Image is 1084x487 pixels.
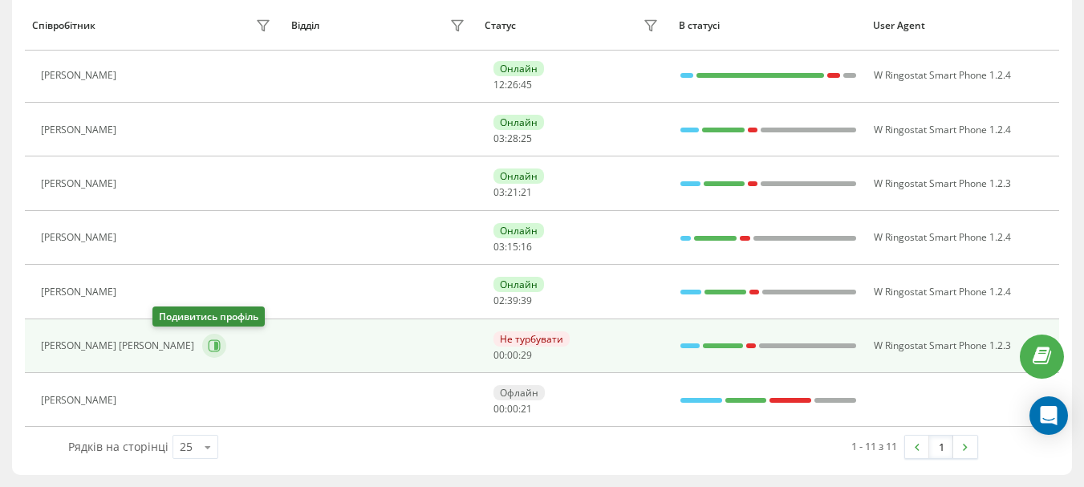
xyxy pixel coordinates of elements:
[493,240,505,254] span: 03
[521,185,532,199] span: 21
[493,79,532,91] div: : :
[507,185,518,199] span: 21
[507,132,518,145] span: 28
[41,124,120,136] div: [PERSON_NAME]
[679,20,858,31] div: В статусі
[493,295,532,306] div: : :
[851,438,897,454] div: 1 - 11 з 11
[493,348,505,362] span: 00
[874,339,1011,352] span: W Ringostat Smart Phone 1.2.3
[874,177,1011,190] span: W Ringostat Smart Phone 1.2.3
[291,20,319,31] div: Відділ
[874,68,1011,82] span: W Ringostat Smart Phone 1.2.4
[507,294,518,307] span: 39
[493,241,532,253] div: : :
[507,78,518,91] span: 26
[493,277,544,292] div: Онлайн
[41,340,198,351] div: [PERSON_NAME] [PERSON_NAME]
[485,20,516,31] div: Статус
[493,404,532,415] div: : :
[32,20,95,31] div: Співробітник
[521,348,532,362] span: 29
[493,132,505,145] span: 03
[152,306,265,327] div: Подивитись профіль
[874,230,1011,244] span: W Ringostat Smart Phone 1.2.4
[521,132,532,145] span: 25
[493,223,544,238] div: Онлайн
[493,402,505,416] span: 00
[493,385,545,400] div: Офлайн
[493,185,505,199] span: 03
[874,285,1011,298] span: W Ringostat Smart Phone 1.2.4
[521,240,532,254] span: 16
[493,350,532,361] div: : :
[507,348,518,362] span: 00
[493,115,544,130] div: Онлайн
[493,294,505,307] span: 02
[41,70,120,81] div: [PERSON_NAME]
[180,439,193,455] div: 25
[507,402,518,416] span: 00
[493,61,544,76] div: Онлайн
[507,240,518,254] span: 15
[41,395,120,406] div: [PERSON_NAME]
[521,78,532,91] span: 45
[521,294,532,307] span: 39
[493,133,532,144] div: : :
[493,331,570,347] div: Не турбувати
[41,178,120,189] div: [PERSON_NAME]
[68,439,168,454] span: Рядків на сторінці
[521,402,532,416] span: 21
[493,187,532,198] div: : :
[874,123,1011,136] span: W Ringostat Smart Phone 1.2.4
[41,232,120,243] div: [PERSON_NAME]
[493,78,505,91] span: 12
[493,168,544,184] div: Онлайн
[1029,396,1068,435] div: Open Intercom Messenger
[41,286,120,298] div: [PERSON_NAME]
[873,20,1052,31] div: User Agent
[929,436,953,458] a: 1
